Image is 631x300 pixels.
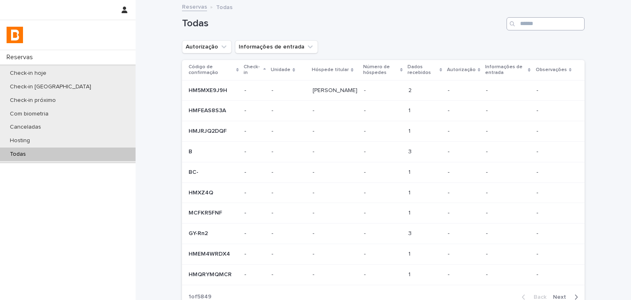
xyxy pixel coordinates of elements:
[244,62,261,78] p: Check-in
[189,228,210,237] p: GY-Rn2
[3,124,48,131] p: Canceladas
[182,18,503,30] h1: Todas
[189,106,228,114] p: HMFEAS8S3A
[313,106,316,114] p: -
[244,107,265,114] p: -
[408,167,412,176] p: 1
[3,70,53,77] p: Check-in hoje
[486,251,530,258] p: -
[448,230,479,237] p: -
[244,189,265,196] p: -
[182,203,585,224] tr: MCFKR5FNFMCFKR5FNF --- -- -- 11 ---
[507,17,585,30] input: Search
[313,85,359,94] p: Felipe Ferreira Pereira
[3,137,37,144] p: Hosting
[486,148,530,155] p: -
[536,65,567,74] p: Observações
[448,189,479,196] p: -
[235,40,318,53] button: Informações de entrada
[448,251,479,258] p: -
[182,224,585,244] tr: GY-Rn2GY-Rn2 --- -- -- 33 ---
[216,2,233,11] p: Todas
[448,148,479,155] p: -
[408,270,412,278] p: 1
[408,126,412,135] p: 1
[244,148,265,155] p: -
[272,188,275,196] p: -
[313,249,316,258] p: -
[244,230,265,237] p: -
[182,101,585,121] tr: HMFEAS8S3AHMFEAS8S3A --- -- -- 11 ---
[312,65,349,74] p: Hóspede titular
[364,126,367,135] p: -
[189,249,232,258] p: HMEM4WRDX4
[537,230,571,237] p: -
[313,188,316,196] p: -
[272,208,275,217] p: -
[537,148,571,155] p: -
[189,147,194,155] p: B
[3,97,62,104] p: Check-in próximo
[486,230,530,237] p: -
[537,128,571,135] p: -
[537,87,571,94] p: -
[537,189,571,196] p: -
[244,251,265,258] p: -
[272,270,275,278] p: -
[408,85,413,94] p: 2
[408,228,413,237] p: 3
[537,251,571,258] p: -
[364,270,367,278] p: -
[244,128,265,135] p: -
[244,210,265,217] p: -
[448,107,479,114] p: -
[485,62,526,78] p: Informações de entrada
[272,228,275,237] p: -
[408,249,412,258] p: 1
[408,62,438,78] p: Dados recebidos
[408,208,412,217] p: 1
[364,208,367,217] p: -
[313,147,316,155] p: -
[486,210,530,217] p: -
[189,85,229,94] p: HM5MXE9J9H
[537,210,571,217] p: -
[244,271,265,278] p: -
[537,107,571,114] p: -
[271,65,290,74] p: Unidade
[3,111,55,118] p: Com biometria
[182,80,585,101] tr: HM5MXE9J9HHM5MXE9J9H --- [PERSON_NAME][PERSON_NAME] -- 22 ---
[364,106,367,114] p: -
[272,126,275,135] p: -
[364,167,367,176] p: -
[364,147,367,155] p: -
[182,121,585,142] tr: HMJRJQ2DQFHMJRJQ2DQF --- -- -- 11 ---
[529,294,546,300] span: Back
[272,167,275,176] p: -
[244,169,265,176] p: -
[3,83,98,90] p: Check-in [GEOGRAPHIC_DATA]
[313,270,316,278] p: -
[189,126,228,135] p: HMJRJQ2DQF
[364,249,367,258] p: -
[408,147,413,155] p: 3
[313,208,316,217] p: -
[408,188,412,196] p: 1
[272,106,275,114] p: -
[448,271,479,278] p: -
[364,228,367,237] p: -
[182,2,207,11] a: Reservas
[244,87,265,94] p: -
[486,189,530,196] p: -
[486,107,530,114] p: -
[272,85,275,94] p: -
[448,210,479,217] p: -
[3,151,32,158] p: Todas
[189,208,224,217] p: MCFKR5FNF
[537,169,571,176] p: -
[182,182,585,203] tr: HMXZ4QHMXZ4Q --- -- -- 11 ---
[313,126,316,135] p: -
[364,85,367,94] p: -
[189,270,233,278] p: HMQRYMQMCR
[182,40,232,53] button: Autorização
